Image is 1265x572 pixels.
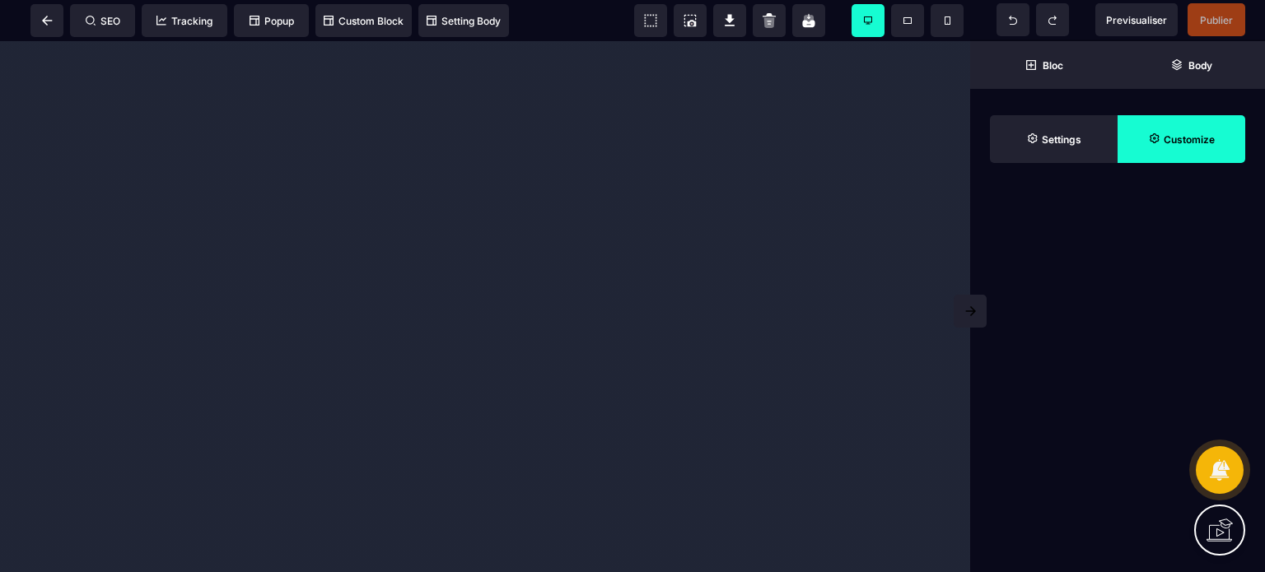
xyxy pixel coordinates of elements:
span: Preview [1095,3,1178,36]
span: Custom Block [324,15,404,27]
span: SEO [86,15,120,27]
span: View components [634,4,667,37]
span: Popup [250,15,294,27]
span: Setting Body [427,15,501,27]
span: Screenshot [674,4,707,37]
span: Open Style Manager [1118,115,1245,163]
strong: Customize [1164,133,1215,146]
strong: Body [1188,59,1212,72]
strong: Settings [1042,133,1081,146]
span: Settings [990,115,1118,163]
strong: Bloc [1043,59,1063,72]
span: Open Blocks [970,41,1118,89]
span: Open Layer Manager [1118,41,1265,89]
span: Previsualiser [1106,14,1167,26]
span: Publier [1200,14,1233,26]
span: Tracking [156,15,212,27]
